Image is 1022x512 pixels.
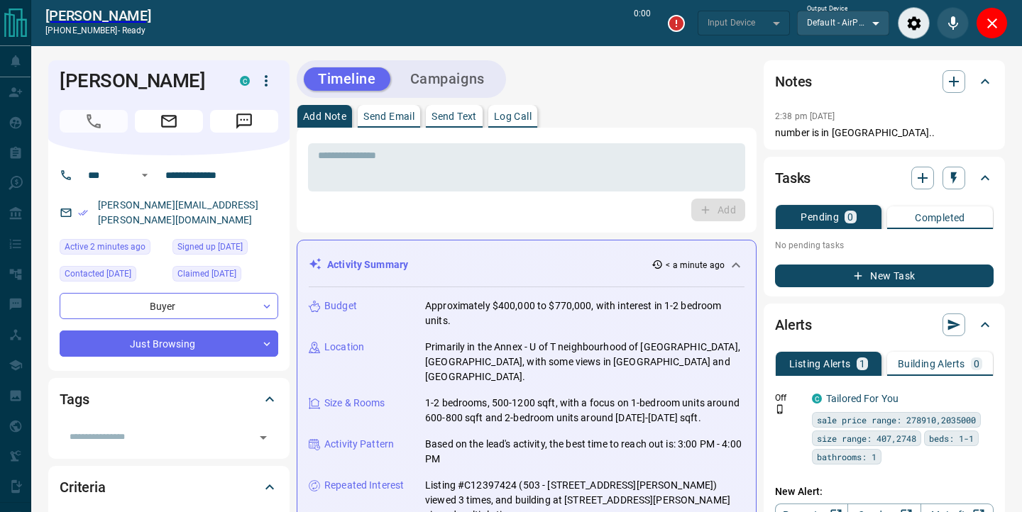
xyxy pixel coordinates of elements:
span: Active 2 minutes ago [65,240,145,254]
p: Completed [915,213,965,223]
p: 0:00 [634,7,651,39]
p: 1-2 bedrooms, 500-1200 sqft, with a focus on 1-bedroom units around 600-800 sqft and 2-bedroom un... [425,396,744,425]
p: 1 [859,359,865,369]
div: Tasks [775,161,994,195]
div: Criteria [60,470,278,504]
p: 2:38 pm [DATE] [775,111,835,121]
span: Claimed [DATE] [177,267,236,281]
p: Pending [801,212,839,222]
p: Based on the lead's activity, the best time to reach out is: 3:00 PM - 4:00 PM [425,437,744,467]
span: Email [135,110,203,133]
p: Activity Pattern [324,437,394,452]
div: Close [976,7,1008,39]
p: Budget [324,299,357,313]
a: [PERSON_NAME] [45,7,151,24]
a: Tailored For You [826,393,899,404]
div: condos.ca [240,76,250,86]
p: Size & Rooms [324,396,385,411]
span: bathrooms: 1 [817,450,877,464]
p: Listing Alerts [789,359,851,369]
div: Mute [937,7,969,39]
span: ready [122,26,146,35]
p: Activity Summary [327,257,408,272]
span: beds: 1-1 [929,431,974,445]
p: Repeated Interest [324,478,404,493]
div: Audio Settings [898,7,930,39]
svg: Email Verified [78,208,88,218]
button: Timeline [304,67,390,91]
span: Contacted [DATE] [65,267,131,281]
p: New Alert: [775,484,994,499]
h2: Alerts [775,313,812,336]
div: Thu Jun 26 2025 [172,266,278,286]
svg: Push Notification Only [775,404,785,414]
span: Message [210,110,278,133]
div: Mon Jun 30 2025 [60,266,165,286]
div: Alerts [775,308,994,342]
p: number is in [GEOGRAPHIC_DATA].. [775,126,994,140]
button: Open [253,428,273,447]
a: [PERSON_NAME][EMAIL_ADDRESS][PERSON_NAME][DOMAIN_NAME] [98,199,258,226]
div: Tue Sep 16 2025 [60,239,165,259]
h1: [PERSON_NAME] [60,69,219,92]
button: New Task [775,265,994,287]
h2: Tags [60,388,89,411]
p: Log Call [494,111,532,121]
p: < a minute ago [666,259,725,272]
h2: Criteria [60,476,106,499]
div: Buyer [60,293,278,319]
span: Signed up [DATE] [177,240,243,254]
p: No pending tasks [775,235,994,256]
span: Call [60,110,128,133]
p: 0 [847,212,853,222]
p: Send Email [363,111,414,121]
p: Add Note [303,111,346,121]
p: Building Alerts [898,359,965,369]
span: sale price range: 278910,2035000 [817,413,976,427]
div: Notes [775,65,994,99]
p: Approximately $400,000 to $770,000, with interest in 1-2 bedroom units. [425,299,744,328]
span: size range: 407,2748 [817,431,916,445]
p: [PHONE_NUMBER] - [45,24,151,37]
button: Open [136,167,153,184]
h2: Tasks [775,167,811,189]
button: Campaigns [396,67,499,91]
div: Just Browsing [60,330,278,357]
div: Tags [60,382,278,416]
h2: Notes [775,70,812,93]
div: Wed Jan 05 2022 [172,239,278,259]
label: Output Device [807,4,847,13]
div: Activity Summary< a minute ago [309,252,744,278]
p: Location [324,340,364,355]
p: Off [775,391,803,404]
p: 0 [974,359,979,369]
p: Send Text [432,111,477,121]
div: Default - AirPods [797,11,889,35]
p: Primarily in the Annex - U of T neighbourhood of [GEOGRAPHIC_DATA], [GEOGRAPHIC_DATA], with some ... [425,340,744,384]
div: condos.ca [812,394,822,404]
